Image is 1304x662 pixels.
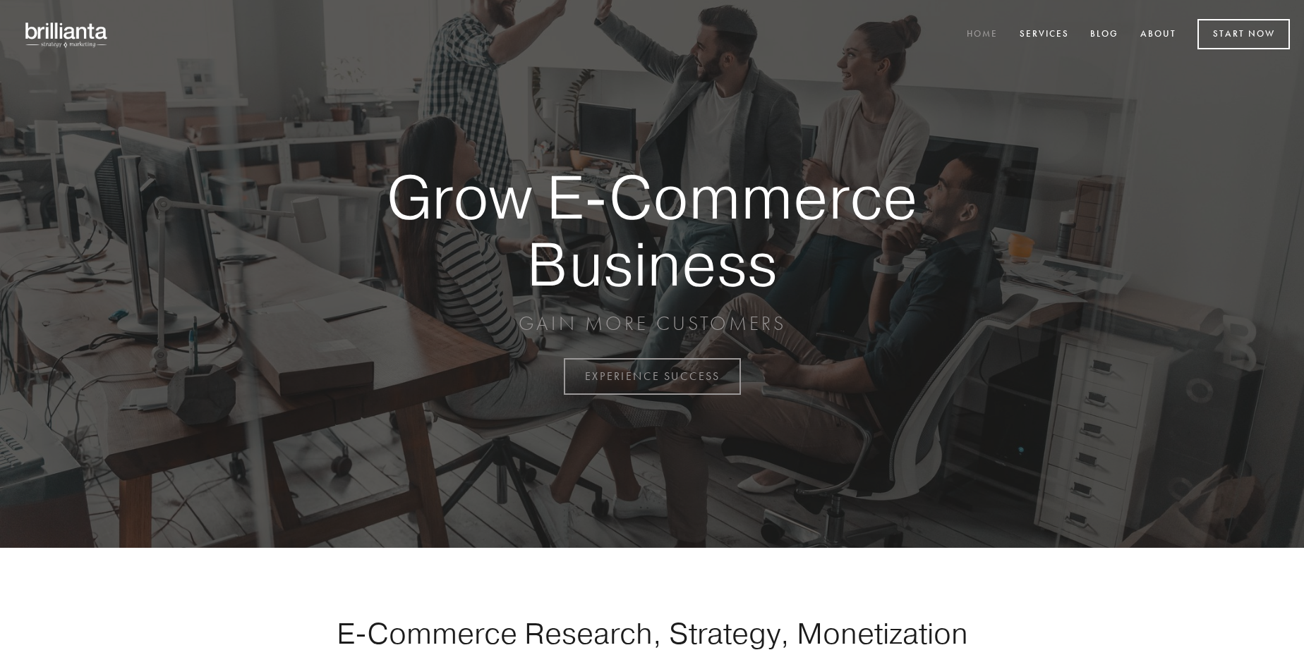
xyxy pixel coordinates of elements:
img: brillianta - research, strategy, marketing [14,14,120,55]
a: About [1131,23,1185,47]
a: Home [958,23,1007,47]
a: Start Now [1197,19,1290,49]
p: GAIN MORE CUSTOMERS [337,311,967,336]
strong: Grow E-Commerce Business [337,164,967,297]
h1: E-Commerce Research, Strategy, Monetization [292,615,1012,651]
a: Blog [1081,23,1128,47]
a: Services [1010,23,1078,47]
a: EXPERIENCE SUCCESS [564,358,741,395]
